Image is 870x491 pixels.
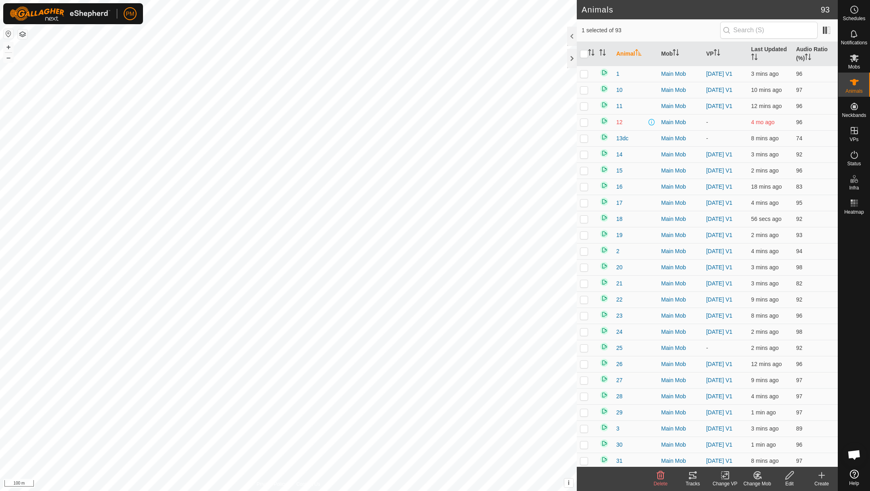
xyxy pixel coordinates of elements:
a: [DATE] V1 [706,103,732,109]
th: Last Updated [748,42,793,66]
span: 96 [796,441,802,448]
button: + [4,42,13,52]
a: [DATE] V1 [706,312,732,319]
span: 14 Oct 2025, 6:26 pm [751,329,779,335]
img: returning on [599,181,609,190]
a: [DATE] V1 [706,216,732,222]
div: Main Mob [661,424,700,433]
span: Mobs [848,64,860,69]
div: Main Mob [661,134,700,143]
span: 27 [616,376,623,385]
span: 96 [796,167,802,174]
span: 96 [796,361,802,367]
span: 98 [796,329,802,335]
button: – [4,53,13,62]
a: Help [838,466,870,489]
a: [DATE] V1 [706,458,732,464]
div: Main Mob [661,118,700,127]
div: Main Mob [661,441,700,449]
span: 97 [796,393,802,399]
div: Change Mob [741,480,773,487]
p-sorticon: Activate to sort [588,50,594,57]
span: 23 [616,312,623,320]
span: Notifications [841,40,867,45]
img: returning on [599,84,609,94]
img: returning on [599,374,609,384]
span: Status [847,161,861,166]
input: Search (S) [720,22,818,39]
div: Change VP [709,480,741,487]
img: returning on [599,68,609,77]
span: Heatmap [844,210,864,214]
img: returning on [599,358,609,368]
p-sorticon: Activate to sort [805,55,811,61]
span: 82 [796,280,802,287]
div: Main Mob [661,295,700,304]
span: 14 Oct 2025, 6:18 pm [751,377,779,383]
div: Main Mob [661,360,700,368]
a: [DATE] V1 [706,264,732,270]
div: Main Mob [661,102,700,110]
span: 22 [616,295,623,304]
img: returning on [599,422,609,432]
app-display-virtual-paddock-transition: - [706,135,708,141]
a: [DATE] V1 [706,441,732,448]
span: 20 [616,263,623,272]
a: Privacy Policy [257,481,287,488]
img: returning on [599,148,609,158]
span: 97 [796,87,802,93]
span: 14 Oct 2025, 6:25 pm [751,280,779,287]
div: Tracks [677,480,709,487]
th: Audio Ratio (%) [793,42,838,66]
img: returning on [599,390,609,400]
span: 24 [616,328,623,336]
span: 30 [616,441,623,449]
span: 14 Oct 2025, 6:25 pm [751,264,779,270]
span: 14 Oct 2025, 6:26 pm [751,232,779,238]
span: i [568,479,570,486]
span: 25 [616,344,623,352]
span: 10 [616,86,623,94]
div: Main Mob [661,86,700,94]
img: returning on [599,310,609,319]
span: 94 [796,248,802,254]
h2: Animals [582,5,821,15]
span: 14 Oct 2025, 6:24 pm [751,248,779,254]
span: 14 Oct 2025, 6:24 pm [751,200,779,206]
div: Main Mob [661,183,700,191]
span: 17 [616,199,623,207]
img: returning on [599,164,609,174]
img: returning on [599,100,609,110]
span: 96 [796,312,802,319]
span: 29 [616,408,623,417]
a: [DATE] V1 [706,393,732,399]
span: 93 [821,4,830,16]
img: returning on [599,277,609,287]
div: Main Mob [661,150,700,159]
div: Edit [773,480,806,487]
img: returning on [599,439,609,448]
app-display-virtual-paddock-transition: - [706,119,708,125]
span: 14 Oct 2025, 6:10 pm [751,183,782,190]
div: Main Mob [661,199,700,207]
span: 14 Oct 2025, 6:18 pm [751,87,782,93]
span: 26 [616,360,623,368]
span: Schedules [843,16,865,21]
div: Main Mob [661,231,700,239]
img: returning on [599,261,609,271]
a: [DATE] V1 [706,296,732,303]
span: 12 [616,118,623,127]
div: Main Mob [661,376,700,385]
th: VP [703,42,748,66]
span: Infra [849,185,859,190]
p-sorticon: Activate to sort [714,50,720,57]
span: 14 Oct 2025, 6:27 pm [751,409,776,416]
span: 14 Oct 2025, 6:19 pm [751,296,779,303]
span: 14 [616,150,623,159]
div: Main Mob [661,392,700,401]
a: [DATE] V1 [706,409,732,416]
a: [DATE] V1 [706,425,732,432]
span: 97 [796,409,802,416]
span: 14 Oct 2025, 6:15 pm [751,361,782,367]
span: 14 Oct 2025, 6:20 pm [751,135,779,141]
